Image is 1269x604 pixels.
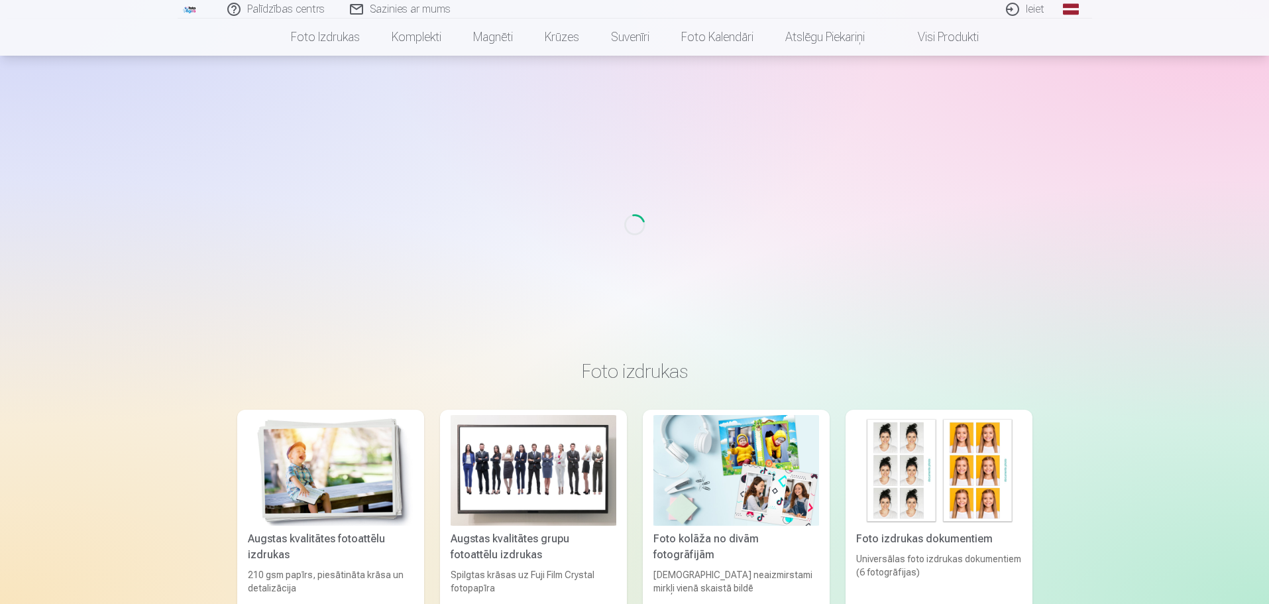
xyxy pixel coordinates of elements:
[851,531,1027,547] div: Foto izdrukas dokumentiem
[648,531,824,563] div: Foto kolāža no divām fotogrāfijām
[665,19,769,56] a: Foto kalendāri
[451,415,616,526] img: Augstas kvalitātes grupu fotoattēlu izdrukas
[243,531,419,563] div: Augstas kvalitātes fotoattēlu izdrukas
[376,19,457,56] a: Komplekti
[769,19,881,56] a: Atslēgu piekariņi
[653,415,819,526] img: Foto kolāža no divām fotogrāfijām
[856,415,1022,526] img: Foto izdrukas dokumentiem
[275,19,376,56] a: Foto izdrukas
[851,552,1027,595] div: Universālas foto izdrukas dokumentiem (6 fotogrāfijas)
[457,19,529,56] a: Magnēti
[243,568,419,595] div: 210 gsm papīrs, piesātināta krāsa un detalizācija
[881,19,995,56] a: Visi produkti
[183,5,197,13] img: /fa1
[529,19,595,56] a: Krūzes
[445,531,622,563] div: Augstas kvalitātes grupu fotoattēlu izdrukas
[595,19,665,56] a: Suvenīri
[445,568,622,595] div: Spilgtas krāsas uz Fuji Film Crystal fotopapīra
[248,415,414,526] img: Augstas kvalitātes fotoattēlu izdrukas
[648,568,824,595] div: [DEMOGRAPHIC_DATA] neaizmirstami mirkļi vienā skaistā bildē
[248,359,1022,383] h3: Foto izdrukas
